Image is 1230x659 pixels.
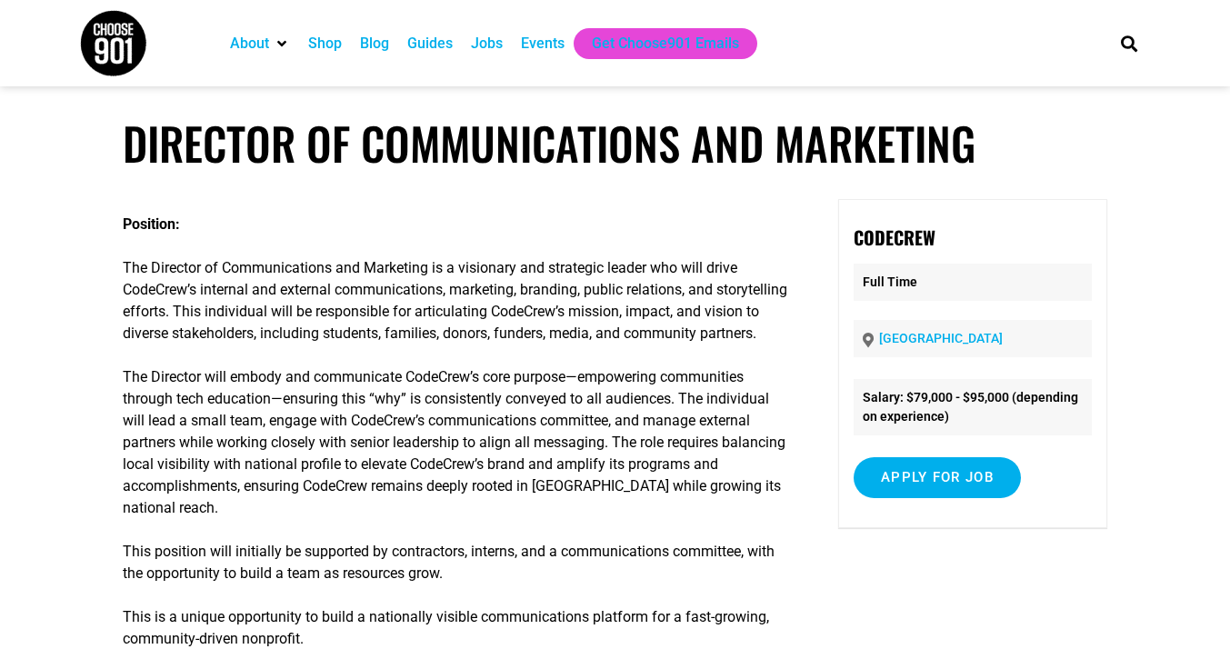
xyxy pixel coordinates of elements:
a: Events [521,33,565,55]
p: The Director of Communications and Marketing is a visionary and strategic leader who will drive C... [123,257,789,344]
strong: Position: [123,215,180,233]
nav: Main nav [221,28,1090,59]
li: Salary: $79,000 - $95,000 (depending on experience) [854,379,1092,435]
strong: CodeCrew [854,224,935,251]
div: About [221,28,299,59]
a: Get Choose901 Emails [592,33,739,55]
p: The Director will embody and communicate CodeCrew’s core purpose—empowering communities through t... [123,366,789,519]
a: Jobs [471,33,503,55]
a: Blog [360,33,389,55]
a: Shop [308,33,342,55]
a: Guides [407,33,453,55]
h1: Director of Communications and Marketing [123,116,1106,170]
p: Full Time [854,264,1092,301]
div: Search [1114,28,1144,58]
input: Apply for job [854,457,1021,498]
a: About [230,33,269,55]
p: This is a unique opportunity to build a nationally visible communications platform for a fast-gro... [123,606,789,650]
p: This position will initially be supported by contractors, interns, and a communications committee... [123,541,789,584]
a: [GEOGRAPHIC_DATA] [879,331,1003,345]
